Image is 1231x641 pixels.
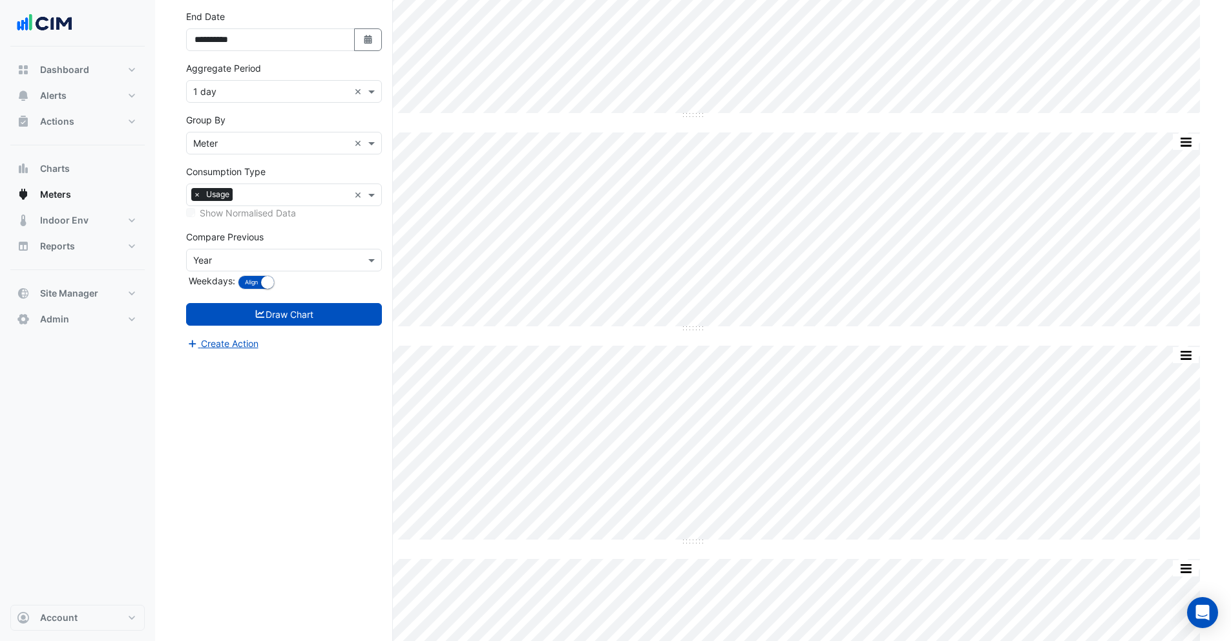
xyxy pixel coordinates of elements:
span: Clear [354,136,365,150]
button: More Options [1173,347,1199,363]
button: Site Manager [10,280,145,306]
app-icon: Reports [17,240,30,253]
button: More Options [1173,134,1199,150]
span: Indoor Env [40,214,89,227]
label: Show Normalised Data [200,206,296,220]
button: Admin [10,306,145,332]
span: Account [40,611,78,624]
span: Meters [40,188,71,201]
button: Draw Chart [186,303,382,326]
label: Compare Previous [186,230,264,244]
app-icon: Actions [17,115,30,128]
span: Actions [40,115,74,128]
div: Open Intercom Messenger [1187,597,1218,628]
label: End Date [186,10,225,23]
label: Group By [186,113,226,127]
label: Weekdays: [186,274,235,288]
button: Actions [10,109,145,134]
span: Clear [354,188,365,202]
app-icon: Admin [17,313,30,326]
app-icon: Meters [17,188,30,201]
span: Admin [40,313,69,326]
span: Site Manager [40,287,98,300]
app-icon: Indoor Env [17,214,30,227]
img: Company Logo [16,10,74,36]
label: Aggregate Period [186,61,261,75]
label: Consumption Type [186,165,266,178]
button: Create Action [186,336,259,351]
button: Alerts [10,83,145,109]
button: Charts [10,156,145,182]
button: More Options [1173,560,1199,576]
span: Usage [203,188,233,201]
button: Reports [10,233,145,259]
span: × [191,188,203,201]
button: Meters [10,182,145,207]
span: Reports [40,240,75,253]
span: Alerts [40,89,67,102]
app-icon: Alerts [17,89,30,102]
span: Charts [40,162,70,175]
div: Selected meters/streams do not support normalisation [186,206,382,220]
fa-icon: Select Date [363,34,374,45]
app-icon: Dashboard [17,63,30,76]
span: Clear [354,85,365,98]
button: Indoor Env [10,207,145,233]
span: Dashboard [40,63,89,76]
app-icon: Charts [17,162,30,175]
app-icon: Site Manager [17,287,30,300]
button: Dashboard [10,57,145,83]
button: Account [10,605,145,631]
